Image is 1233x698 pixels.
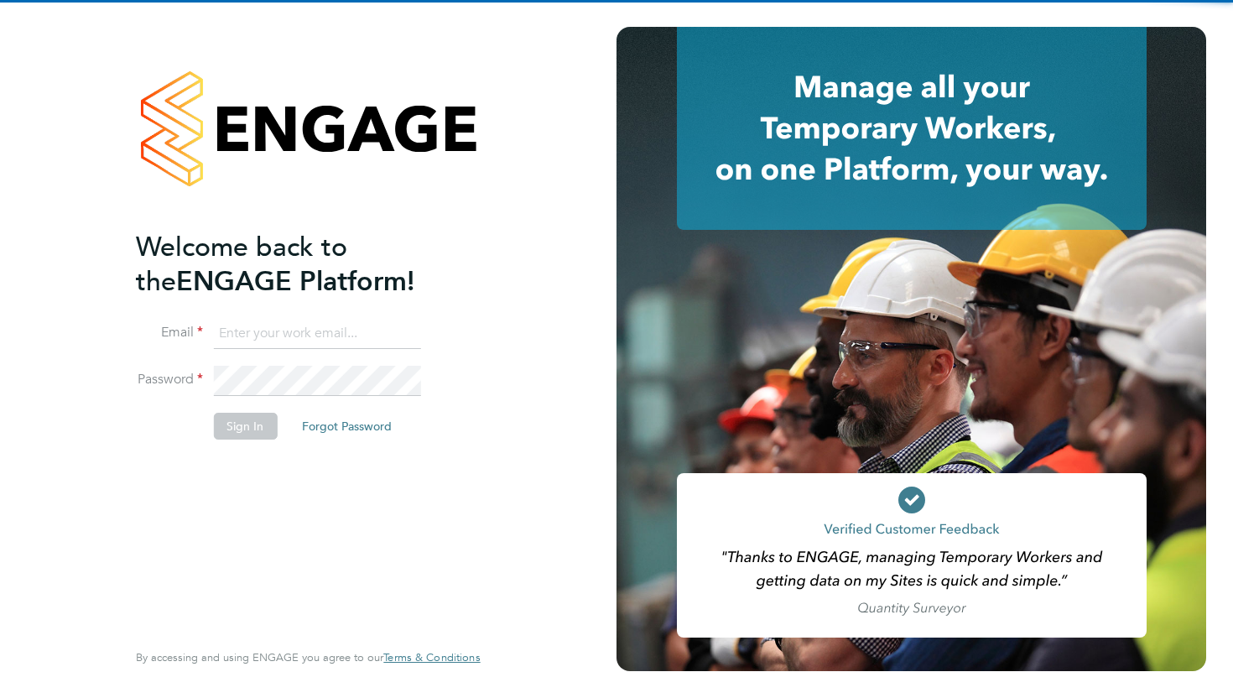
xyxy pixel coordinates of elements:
button: Forgot Password [289,413,405,440]
input: Enter your work email... [213,319,420,349]
span: By accessing and using ENGAGE you agree to our [136,650,480,664]
label: Email [136,324,203,341]
label: Password [136,371,203,388]
h2: ENGAGE Platform! [136,230,463,299]
span: Terms & Conditions [383,650,480,664]
span: Welcome back to the [136,231,347,298]
a: Terms & Conditions [383,651,480,664]
button: Sign In [213,413,277,440]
